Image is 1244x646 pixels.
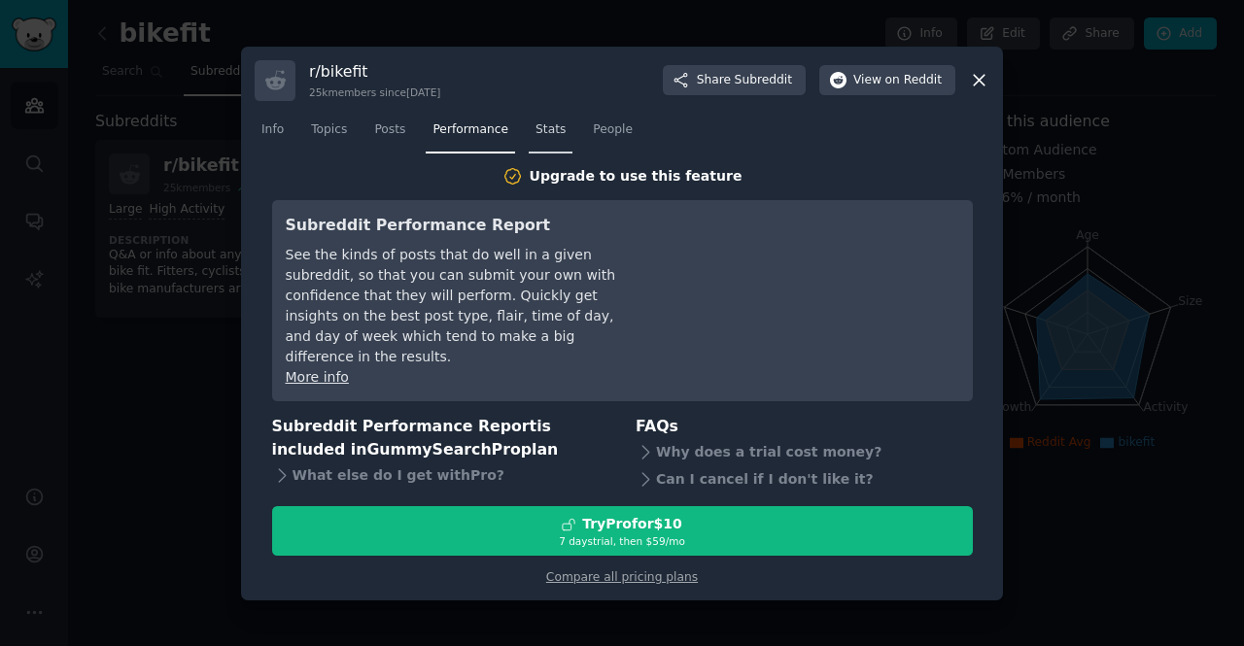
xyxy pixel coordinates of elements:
div: 25k members since [DATE] [309,85,440,99]
a: Posts [367,115,412,154]
a: Compare all pricing plans [546,570,698,584]
span: Info [261,121,284,139]
span: Topics [311,121,347,139]
div: Try Pro for $10 [582,514,682,534]
span: GummySearch Pro [366,440,520,459]
div: 7 days trial, then $ 59 /mo [273,534,972,548]
button: TryProfor$107 daystrial, then $59/mo [272,506,973,556]
button: Viewon Reddit [819,65,955,96]
h3: r/ bikefit [309,61,440,82]
h3: Subreddit Performance Report is included in plan [272,415,609,462]
a: Topics [304,115,354,154]
div: Why does a trial cost money? [636,438,973,465]
div: Can I cancel if I don't like it? [636,465,973,493]
a: Info [255,115,291,154]
div: What else do I get with Pro ? [272,462,609,490]
span: on Reddit [885,72,942,89]
span: Stats [536,121,566,139]
h3: FAQs [636,415,973,439]
span: People [593,121,633,139]
iframe: YouTube video player [668,214,959,359]
span: Subreddit [735,72,792,89]
span: View [853,72,942,89]
a: People [586,115,639,154]
a: Performance [426,115,515,154]
button: ShareSubreddit [663,65,806,96]
div: Upgrade to use this feature [530,166,743,187]
div: See the kinds of posts that do well in a given subreddit, so that you can submit your own with co... [286,245,640,367]
span: Posts [374,121,405,139]
h3: Subreddit Performance Report [286,214,640,238]
a: More info [286,369,349,385]
a: Stats [529,115,572,154]
span: Share [697,72,792,89]
span: Performance [432,121,508,139]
